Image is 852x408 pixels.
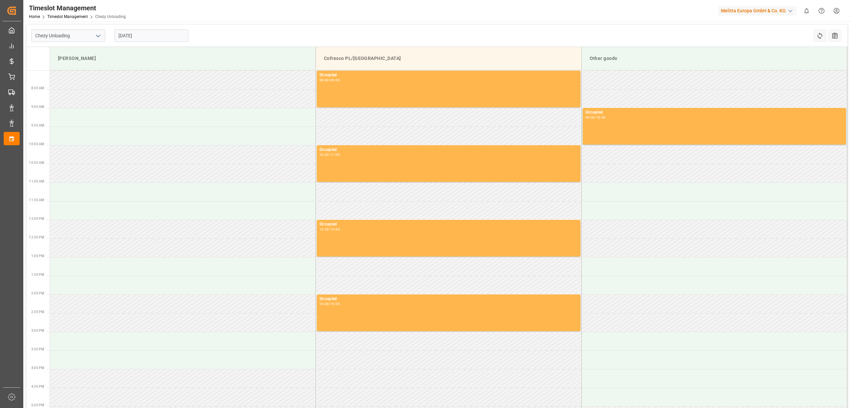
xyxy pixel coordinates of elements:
div: Occupied [319,147,578,153]
span: 4:00 PM [31,366,44,370]
div: - [595,116,596,119]
input: Type to search/select [31,29,105,42]
span: 2:30 PM [31,310,44,314]
div: 13:00 [330,228,340,231]
span: 12:00 PM [29,217,44,220]
div: Occupied [585,109,844,116]
div: 09:00 [585,116,595,119]
div: [PERSON_NAME] [55,52,310,65]
button: show 0 new notifications [799,3,814,18]
div: 08:00 [319,79,329,82]
span: 5:00 PM [31,403,44,407]
span: 11:00 AM [29,180,44,183]
div: 09:00 [330,79,340,82]
div: Occupied [319,296,578,302]
a: Timeslot Management [47,14,88,19]
div: Melitta Europa GmbH & Co. KG [718,6,796,16]
span: 11:30 AM [29,198,44,202]
span: 2:00 PM [31,291,44,295]
button: open menu [93,31,103,41]
div: - [329,302,330,305]
div: Occupied [319,221,578,228]
button: Help Center [814,3,829,18]
span: 3:00 PM [31,329,44,332]
div: Occupied [319,72,578,79]
span: 1:00 PM [31,254,44,258]
span: 3:30 PM [31,347,44,351]
div: - [329,228,330,231]
div: Cofresco PL/[GEOGRAPHIC_DATA] [321,52,576,65]
span: 1:30 PM [31,273,44,276]
button: Melitta Europa GmbH & Co. KG [718,4,799,17]
div: 15:00 [330,302,340,305]
div: 10:00 [319,153,329,156]
div: 14:00 [319,302,329,305]
div: Timeslot Management [29,3,126,13]
div: Other goods [587,52,842,65]
input: DD.MM.YYYY [114,29,188,42]
div: 11:00 [330,153,340,156]
div: - [329,153,330,156]
span: 8:30 AM [31,86,44,90]
div: - [329,79,330,82]
a: Home [29,14,40,19]
span: 12:30 PM [29,235,44,239]
span: 9:00 AM [31,105,44,109]
span: 4:30 PM [31,385,44,388]
span: 10:00 AM [29,142,44,146]
span: 9:30 AM [31,124,44,127]
div: 12:00 [319,228,329,231]
div: 10:00 [596,116,606,119]
span: 10:30 AM [29,161,44,165]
